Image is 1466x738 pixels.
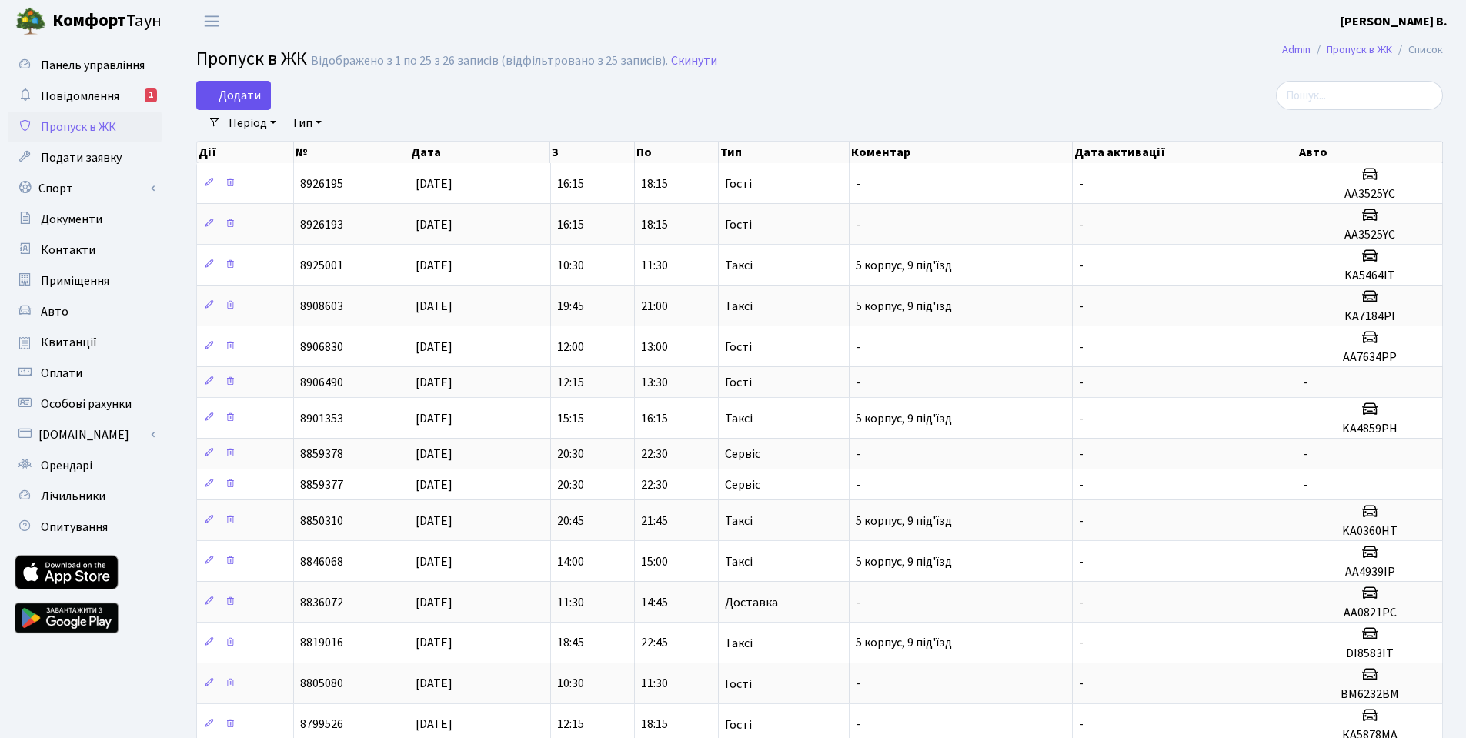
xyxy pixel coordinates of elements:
a: Тип [286,110,328,136]
span: 11:30 [557,594,584,611]
span: 8925001 [300,257,343,274]
span: Таун [52,8,162,35]
span: Пропуск в ЖК [196,45,307,72]
button: Переключити навігацію [192,8,231,34]
span: Доставка [725,596,778,609]
span: [DATE] [416,339,452,356]
a: Контакти [8,235,162,265]
span: Гості [725,178,752,190]
span: - [1079,410,1084,427]
a: Оплати [8,358,162,389]
span: 5 корпус, 9 під'їзд [856,298,952,315]
span: - [1079,257,1084,274]
span: - [856,476,860,493]
div: 1 [145,88,157,102]
th: Тип [719,142,850,163]
span: 16:15 [557,175,584,192]
a: Приміщення [8,265,162,296]
span: - [1079,476,1084,493]
a: Орендарі [8,450,162,481]
span: Гості [725,341,752,353]
span: Гості [725,219,752,231]
div: Відображено з 1 по 25 з 26 записів (відфільтровано з 25 записів). [311,54,668,68]
span: Гості [725,719,752,731]
span: [DATE] [416,216,452,233]
span: Пропуск в ЖК [41,119,116,135]
span: 13:00 [641,339,668,356]
span: - [856,175,860,192]
span: Подати заявку [41,149,122,166]
li: Список [1392,42,1443,58]
span: - [1079,175,1084,192]
span: - [1304,476,1308,493]
span: - [1079,298,1084,315]
span: - [1304,446,1308,463]
a: Пропуск в ЖК [8,112,162,142]
span: 10:30 [557,676,584,693]
span: 8901353 [300,410,343,427]
span: 5 корпус, 9 під'їзд [856,257,952,274]
span: 16:15 [641,410,668,427]
span: 18:45 [557,635,584,652]
span: 8906490 [300,374,343,391]
span: 20:45 [557,513,584,529]
nav: breadcrumb [1259,34,1466,66]
span: 21:00 [641,298,668,315]
span: Документи [41,211,102,228]
span: 8906830 [300,339,343,356]
span: 22:30 [641,446,668,463]
span: 8799526 [300,716,343,733]
a: Документи [8,204,162,235]
span: 20:30 [557,446,584,463]
span: 12:15 [557,716,584,733]
span: 8805080 [300,676,343,693]
span: Гості [725,678,752,690]
span: Сервіс [725,479,760,491]
a: Подати заявку [8,142,162,173]
span: 8836072 [300,594,343,611]
span: [DATE] [416,716,452,733]
span: 19:45 [557,298,584,315]
span: Таксі [725,556,753,568]
a: Спорт [8,173,162,204]
input: Пошук... [1276,81,1443,110]
span: - [1079,716,1084,733]
span: - [856,676,860,693]
img: logo.png [15,6,46,37]
span: [DATE] [416,676,452,693]
span: 21:45 [641,513,668,529]
span: 5 корпус, 9 під'їзд [856,513,952,529]
span: [DATE] [416,298,452,315]
span: 8846068 [300,553,343,570]
span: Таксі [725,259,753,272]
span: - [856,594,860,611]
span: [DATE] [416,175,452,192]
span: - [856,216,860,233]
span: 20:30 [557,476,584,493]
h5: AA7634PP [1304,350,1436,365]
span: - [856,374,860,391]
h5: AA4939IP [1304,565,1436,579]
span: - [856,446,860,463]
span: Таксі [725,412,753,425]
span: - [1079,374,1084,391]
a: Особові рахунки [8,389,162,419]
span: 8850310 [300,513,343,529]
span: Панель управління [41,57,145,74]
span: - [856,716,860,733]
h5: KA7184PI [1304,309,1436,324]
th: № [294,142,409,163]
span: 18:15 [641,175,668,192]
span: Опитування [41,519,108,536]
span: 8908603 [300,298,343,315]
a: [DOMAIN_NAME] [8,419,162,450]
h5: DI8583IT [1304,646,1436,661]
span: 11:30 [641,257,668,274]
span: 8859378 [300,446,343,463]
span: - [1079,594,1084,611]
span: 5 корпус, 9 під'їзд [856,553,952,570]
a: Опитування [8,512,162,543]
span: 10:30 [557,257,584,274]
h5: KA0360HT [1304,524,1436,539]
th: По [635,142,719,163]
